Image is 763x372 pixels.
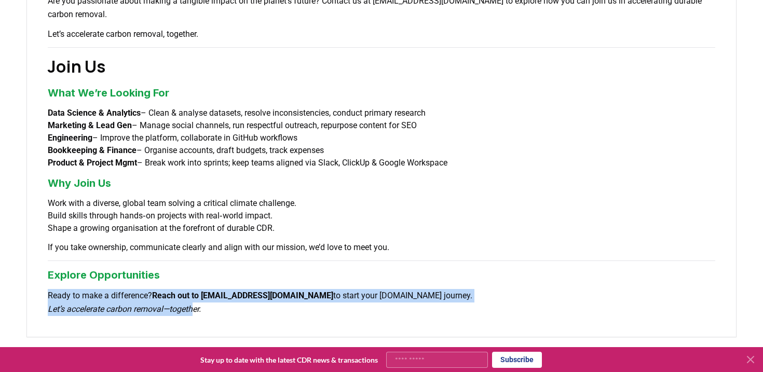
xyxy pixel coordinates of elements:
h3: What We’re Looking For [48,85,715,101]
h3: Why Join Us [48,175,715,191]
strong: Engineering [48,133,92,143]
p: If you take ownership, communicate clearly and align with our mission, we’d love to meet you. [48,241,715,254]
li: – Organise accounts, draft budgets, track expenses [48,144,715,157]
p: Let’s accelerate carbon removal, together. [48,27,715,41]
p: Ready to make a difference? to start your [DOMAIN_NAME] journey. [48,289,715,316]
strong: Reach out to [EMAIL_ADDRESS][DOMAIN_NAME] [152,291,333,300]
li: – Break work into sprints; keep teams aligned via Slack, ClickUp & Google Workspace [48,157,715,169]
em: Let’s accelerate carbon removal—together. [48,304,201,314]
strong: Marketing & Lead Gen [48,120,132,130]
li: – Clean & analyse datasets, resolve inconsistencies, conduct primary research [48,107,715,119]
li: – Manage social channels, run respectful outreach, repurpose content for SEO [48,119,715,132]
h2: Join Us [48,54,715,79]
h3: Explore Opportunities [48,267,715,283]
li: – Improve the platform, collaborate in GitHub workflows [48,132,715,144]
li: Work with a diverse, global team solving a critical climate challenge. [48,197,715,210]
li: Build skills through hands‑on projects with real‑world impact. [48,210,715,222]
strong: Bookkeeping & Finance [48,145,137,155]
strong: Data Science & Analytics [48,108,141,118]
li: Shape a growing organisation at the forefront of durable CDR. [48,222,715,235]
strong: Product & Project Mgmt [48,158,137,168]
